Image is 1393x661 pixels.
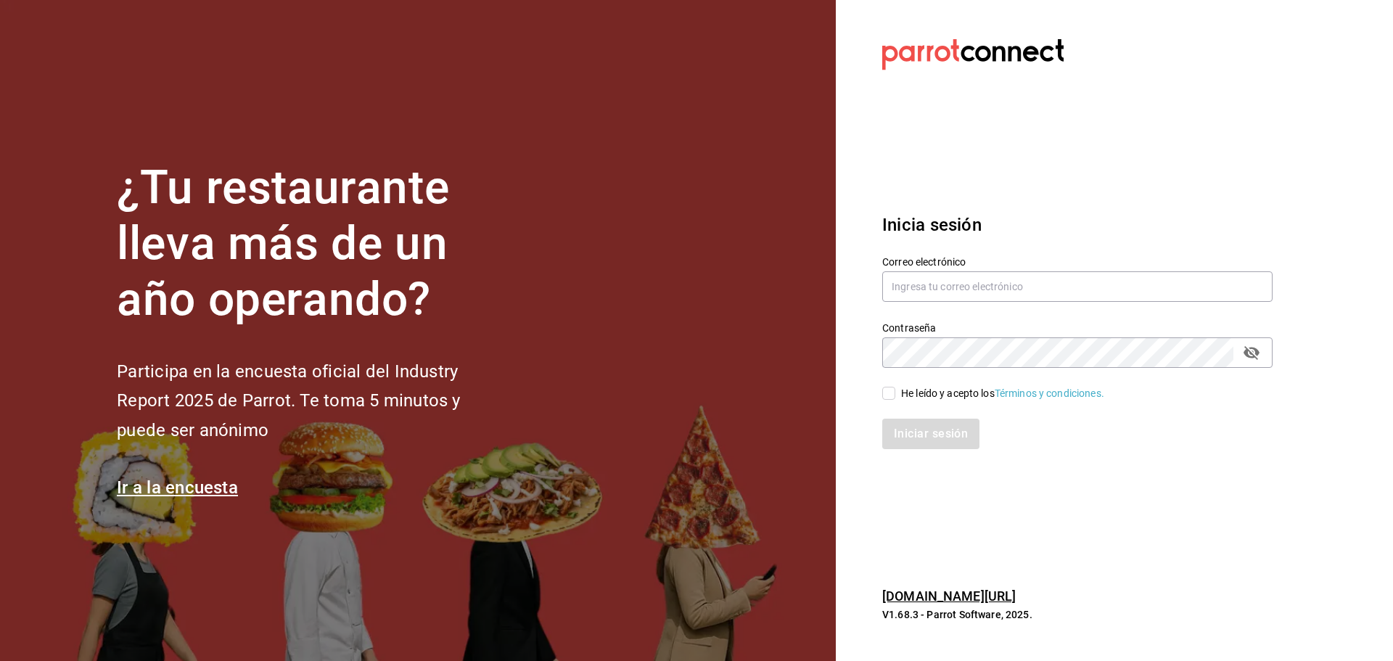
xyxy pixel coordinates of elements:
a: Términos y condiciones. [995,387,1104,399]
p: V1.68.3 - Parrot Software, 2025. [882,607,1273,622]
h3: Inicia sesión [882,212,1273,238]
input: Ingresa tu correo electrónico [882,271,1273,302]
h1: ¿Tu restaurante lleva más de un año operando? [117,160,509,327]
label: Contraseña [882,323,1273,333]
a: [DOMAIN_NAME][URL] [882,588,1016,604]
a: Ir a la encuesta [117,477,238,498]
div: He leído y acepto los [901,386,1104,401]
label: Correo electrónico [882,257,1273,267]
h2: Participa en la encuesta oficial del Industry Report 2025 de Parrot. Te toma 5 minutos y puede se... [117,357,509,446]
button: passwordField [1239,340,1264,365]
